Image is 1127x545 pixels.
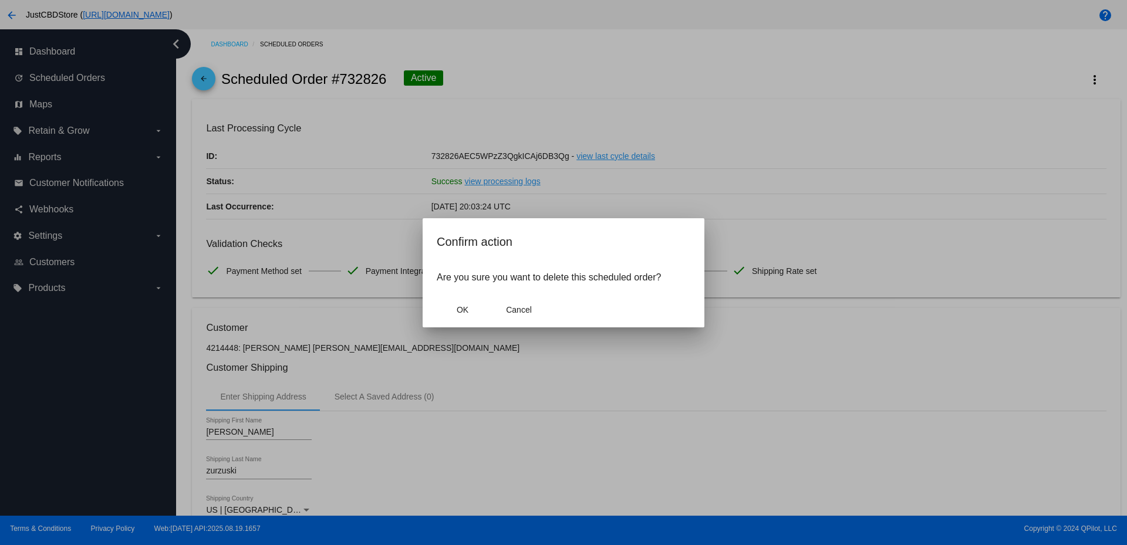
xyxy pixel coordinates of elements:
[437,299,488,320] button: Close dialog
[457,305,468,314] span: OK
[506,305,532,314] span: Cancel
[493,299,545,320] button: Close dialog
[437,272,690,283] p: Are you sure you want to delete this scheduled order?
[437,232,690,251] h2: Confirm action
